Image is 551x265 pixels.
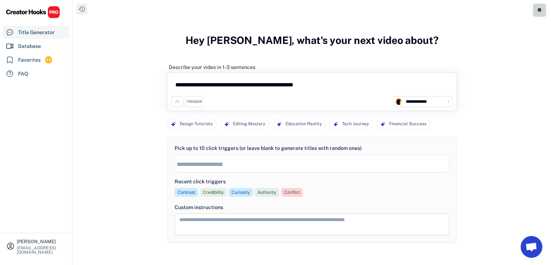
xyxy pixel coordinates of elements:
[395,98,402,105] img: channels4_profile.jpg
[187,99,202,104] div: TRIGGER
[258,189,276,196] div: Authority
[175,204,449,211] div: Custom instructions
[389,119,426,129] div: Financial Success
[175,178,226,185] div: Recent click triggers
[178,189,195,196] div: Contrast
[284,189,300,196] div: Conflict
[233,119,265,129] div: Editing Mastery
[285,119,322,129] div: Education Reality
[185,26,439,54] h3: Hey [PERSON_NAME], what's your next video about?
[6,6,60,19] img: CHPRO%20Logo.svg
[231,189,250,196] div: Curiosity
[18,56,41,64] div: Favorites
[169,64,255,70] div: Describe your video in 1-3 sentences
[18,42,41,50] div: Database
[203,189,224,196] div: Credibility
[175,144,362,152] div: Pick up to 10 click triggers (or leave blank to generate titles with random ones)
[17,239,66,244] div: [PERSON_NAME]
[18,70,28,78] div: FAQ
[521,236,542,258] a: Open chat
[342,119,369,129] div: Tech Journey
[45,57,52,63] div: 23
[18,29,55,36] div: Title Generator
[17,246,66,254] div: [EMAIL_ADDRESS][DOMAIN_NAME]
[180,119,213,129] div: Design Tutorials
